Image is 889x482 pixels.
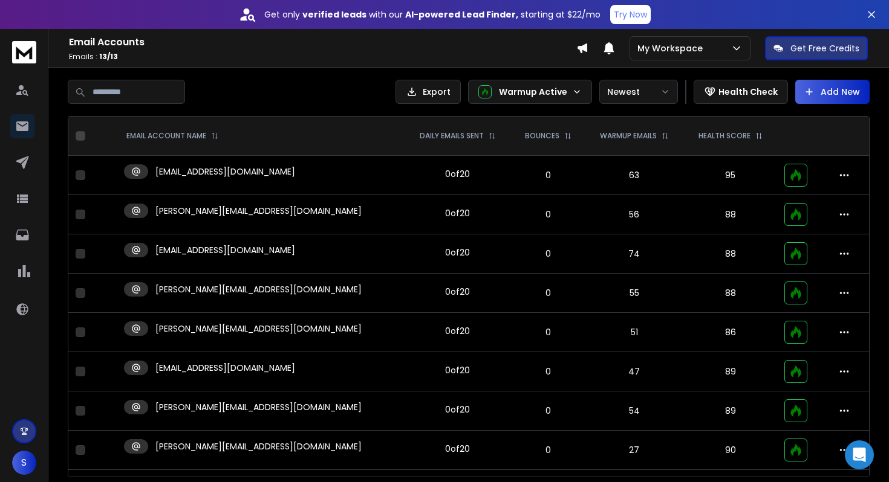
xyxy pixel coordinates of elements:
p: 0 [518,169,578,181]
p: Get Free Credits [790,42,859,54]
p: [PERSON_NAME][EMAIL_ADDRESS][DOMAIN_NAME] [155,401,362,413]
strong: verified leads [302,8,366,21]
p: [PERSON_NAME][EMAIL_ADDRESS][DOMAIN_NAME] [155,283,362,295]
p: 0 [518,405,578,417]
div: 0 of 20 [445,364,470,376]
button: Newest [599,80,678,104]
div: 0 of 20 [445,443,470,455]
p: HEALTH SCORE [698,131,751,141]
td: 90 [683,431,777,470]
p: My Workspace [637,42,708,54]
td: 51 [585,313,683,352]
button: S [12,451,36,475]
p: 0 [518,208,578,220]
p: [EMAIL_ADDRESS][DOMAIN_NAME] [155,362,295,374]
p: Emails : [69,52,576,62]
p: 0 [518,365,578,378]
img: logo [12,41,36,63]
td: 47 [585,352,683,391]
button: Try Now [610,5,651,24]
td: 86 [683,313,777,352]
div: 0 of 20 [445,286,470,298]
div: EMAIL ACCOUNT NAME [126,131,218,141]
td: 95 [683,156,777,195]
button: Export [396,80,461,104]
div: 0 of 20 [445,403,470,416]
td: 88 [683,195,777,234]
p: [PERSON_NAME][EMAIL_ADDRESS][DOMAIN_NAME] [155,440,362,452]
div: Open Intercom Messenger [845,440,874,469]
td: 54 [585,391,683,431]
td: 74 [585,234,683,274]
p: DAILY EMAILS SENT [420,131,484,141]
p: Warmup Active [499,86,567,98]
p: BOUNCES [525,131,559,141]
h1: Email Accounts [69,35,576,50]
p: WARMUP EMAILS [600,131,657,141]
p: [EMAIL_ADDRESS][DOMAIN_NAME] [155,244,295,256]
td: 88 [683,274,777,313]
p: Try Now [614,8,647,21]
td: 88 [683,234,777,274]
button: Get Free Credits [765,36,868,60]
td: 89 [683,391,777,431]
button: Add New [795,80,870,104]
strong: AI-powered Lead Finder, [405,8,518,21]
p: [PERSON_NAME][EMAIL_ADDRESS][DOMAIN_NAME] [155,205,362,217]
p: 0 [518,444,578,456]
button: Health Check [694,80,788,104]
p: 0 [518,326,578,338]
p: [PERSON_NAME][EMAIL_ADDRESS][DOMAIN_NAME] [155,323,362,335]
td: 27 [585,431,683,470]
p: Get only with our starting at $22/mo [264,8,601,21]
td: 56 [585,195,683,234]
td: 89 [683,352,777,391]
span: 13 / 13 [99,51,118,62]
div: 0 of 20 [445,207,470,219]
td: 55 [585,274,683,313]
td: 63 [585,156,683,195]
p: [EMAIL_ADDRESS][DOMAIN_NAME] [155,165,295,178]
p: Health Check [718,86,778,98]
p: 0 [518,287,578,299]
p: 0 [518,248,578,260]
div: 0 of 20 [445,325,470,337]
div: 0 of 20 [445,168,470,180]
div: 0 of 20 [445,246,470,259]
